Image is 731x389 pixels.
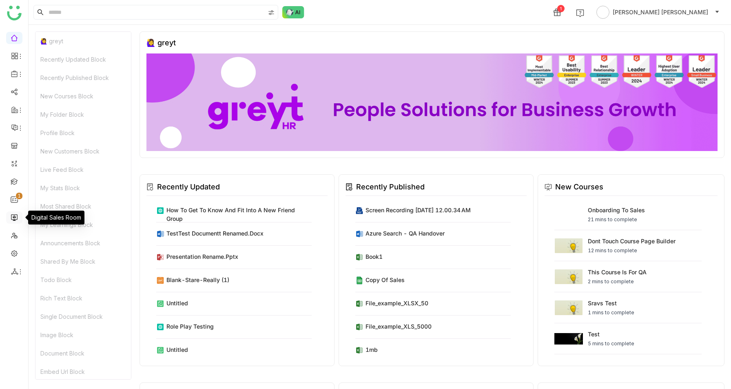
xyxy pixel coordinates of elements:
img: avatar [596,6,609,19]
div: 2 mins to complete [588,278,647,285]
div: TestTest Documentt renamed.docx [166,229,264,238]
div: Todo Block [35,271,131,289]
div: Profile Block [35,124,131,142]
div: 21 mins to complete [588,216,645,223]
div: How to Get to Know and Fit Into a New Friend Group [166,206,312,223]
div: Untitled [166,345,188,354]
div: Copy of sales [365,276,405,284]
div: My Stats Block [35,179,131,197]
div: Recently Updated Block [35,50,131,69]
div: Book1 [365,252,383,261]
div: Azure Search - QA Handover [365,229,445,238]
div: Recently Updated [157,181,220,193]
div: sravs test [588,299,634,307]
div: New Courses [555,181,603,193]
div: blank-stare-really (1) [166,276,229,284]
div: Most Shared Block [35,197,131,216]
img: help.svg [576,9,584,17]
div: Digital Sales Room [28,211,84,225]
div: file_example_XLSX_50 [365,299,428,307]
div: Untitled [166,299,188,307]
div: Dont touch course page builder [588,237,676,245]
span: [PERSON_NAME] [PERSON_NAME] [613,8,708,17]
div: New Courses Block [35,87,131,105]
div: Recently Published [356,181,425,193]
div: 🙋‍♀️ greyt [146,38,176,47]
img: logo [7,6,22,20]
div: Recently Published Block [35,69,131,87]
div: 🙋‍♀️ greyt [35,32,131,50]
div: role play testing [166,322,214,331]
div: 12 mins to complete [588,247,676,254]
div: 1 mins to complete [588,309,634,316]
div: Rich Text Block [35,289,131,307]
div: Document Block [35,344,131,362]
div: Screen Recording [DATE] 12.00.34 AM [365,206,471,214]
div: Onboarding to Sales [588,206,645,214]
div: 1mb [365,345,378,354]
p: 1 [18,192,21,200]
img: search-type.svg [268,9,275,16]
div: 1 [557,5,565,12]
div: Announcements Block [35,234,131,252]
nz-badge-sup: 1 [16,193,22,199]
div: My Learnings Block [35,216,131,234]
div: 5 mins to complete [588,340,634,347]
div: This course is for QA [588,268,647,276]
div: My Folder Block [35,105,131,124]
img: 68ca8a786afc163911e2cfd3 [146,53,718,151]
div: Image Block [35,326,131,344]
div: Single Document Block [35,307,131,326]
div: Shared By Me Block [35,252,131,271]
div: New Customers Block [35,142,131,160]
div: file_example_XLS_5000 [365,322,432,331]
div: test [588,330,634,338]
div: Live Feed Block [35,160,131,179]
img: ask-buddy-normal.svg [282,6,304,18]
button: [PERSON_NAME] [PERSON_NAME] [595,6,721,19]
div: Embed Url Block [35,362,131,381]
div: Presentation rename.pptx [166,252,238,261]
